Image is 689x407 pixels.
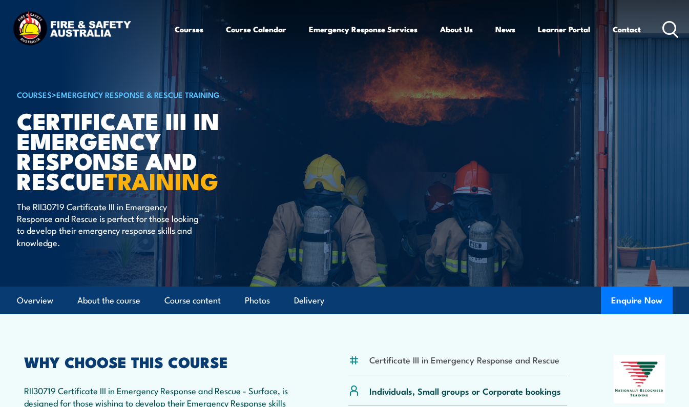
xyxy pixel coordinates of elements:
h2: WHY CHOOSE THIS COURSE [24,355,302,368]
a: Course Calendar [226,17,286,42]
img: Nationally Recognised Training logo. [614,355,665,403]
h6: > [17,88,270,100]
a: Emergency Response Services [309,17,417,42]
a: Overview [17,287,53,314]
a: Emergency Response & Rescue Training [56,89,220,100]
a: Course content [164,287,221,314]
a: Courses [175,17,203,42]
li: Certificate III in Emergency Response and Rescue [369,354,559,365]
strong: TRAINING [105,162,219,198]
p: The RII30719 Certificate III in Emergency Response and Rescue is perfect for those looking to dev... [17,200,204,249]
a: About the course [77,287,140,314]
button: Enquire Now [601,287,673,314]
a: Contact [613,17,641,42]
a: News [495,17,515,42]
a: About Us [440,17,473,42]
p: Individuals, Small groups or Corporate bookings [369,385,561,397]
a: Delivery [294,287,324,314]
h1: Certificate III in Emergency Response and Rescue [17,110,270,191]
a: Photos [245,287,270,314]
a: COURSES [17,89,52,100]
a: Learner Portal [538,17,590,42]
